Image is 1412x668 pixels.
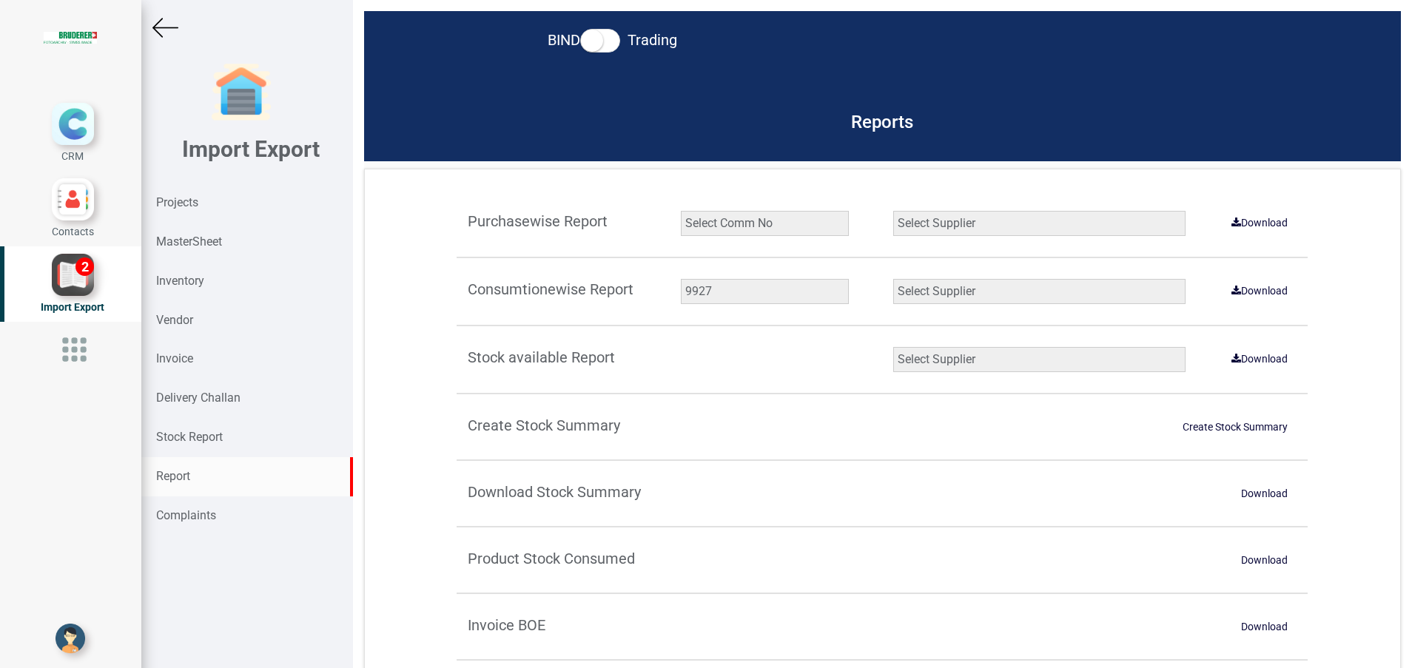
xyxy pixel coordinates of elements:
strong: Purchasewise Report [468,212,608,230]
strong: Stock Report [156,430,223,444]
strong: Projects [156,195,198,209]
a: Download [1232,482,1297,505]
div: 2 [75,257,94,276]
strong: Invoice [156,351,193,365]
h3: Reports [728,112,1037,132]
span: Import Export [41,301,104,313]
button: Create Stock Summary [1174,415,1297,439]
strong: Consumtionewise Report [468,280,633,298]
strong: Create Stock Summary [468,416,620,434]
strong: Report [156,469,190,483]
strong: Inventory [156,274,204,288]
strong: Download Stock Summary [468,483,641,501]
span: CRM [61,150,84,162]
a: Download [1232,548,1297,572]
strong: Delivery Challan [156,391,241,405]
strong: Invoice BOE [468,616,545,634]
b: Import Export [182,136,320,162]
button: Download [1223,347,1297,371]
strong: BIND [548,31,580,49]
strong: Trading [628,31,677,49]
strong: Product Stock Consumed [468,550,635,567]
button: Download [1223,211,1297,235]
strong: Stock available Report [468,348,615,366]
strong: Vendor [156,313,193,327]
span: Contacts [52,226,94,237]
a: Download [1232,615,1297,638]
strong: MasterSheet [156,235,222,249]
button: Download [1223,279,1297,303]
img: garage-closed.png [212,63,271,122]
strong: Complaints [156,508,216,522]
